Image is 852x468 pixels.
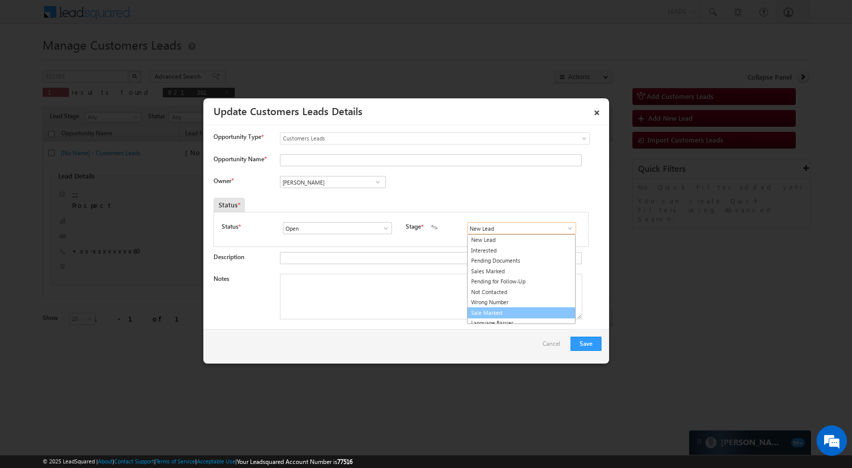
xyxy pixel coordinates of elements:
[280,176,386,188] input: Type to Search
[468,297,575,308] a: Wrong Number
[283,222,392,234] input: Type to Search
[280,132,590,145] a: Customers Leads
[468,256,575,266] a: Pending Documents
[543,337,565,356] a: Cancel
[237,458,352,465] span: Your Leadsquared Account Number is
[214,275,229,282] label: Notes
[337,458,352,465] span: 77516
[467,307,576,319] a: Sale Marked
[377,223,389,233] a: Show All Items
[214,103,363,118] a: Update Customers Leads Details
[468,235,575,245] a: New Lead
[156,458,195,464] a: Terms of Service
[17,53,43,66] img: d_60004797649_company_0_60004797649
[468,266,575,277] a: Sales Marked
[13,94,185,304] textarea: Type your message and hit 'Enter'
[280,134,548,143] span: Customers Leads
[53,53,170,66] div: Chat with us now
[197,458,235,464] a: Acceptable Use
[468,276,575,287] a: Pending for Follow-Up
[467,222,576,234] input: Type to Search
[43,457,352,466] span: © 2025 LeadSquared | | | | |
[214,198,245,212] div: Status
[214,253,244,261] label: Description
[138,312,184,326] em: Start Chat
[588,102,606,120] a: ×
[371,177,384,187] a: Show All Items
[166,5,191,29] div: Minimize live chat window
[571,337,601,351] button: Save
[214,177,233,185] label: Owner
[468,245,575,256] a: Interested
[406,222,421,231] label: Stage
[561,223,574,233] a: Show All Items
[98,458,113,464] a: About
[114,458,154,464] a: Contact Support
[214,132,261,141] span: Opportunity Type
[214,155,266,163] label: Opportunity Name
[222,222,238,231] label: Status
[468,287,575,298] a: Not Contacted
[468,318,575,329] a: Language Barrier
